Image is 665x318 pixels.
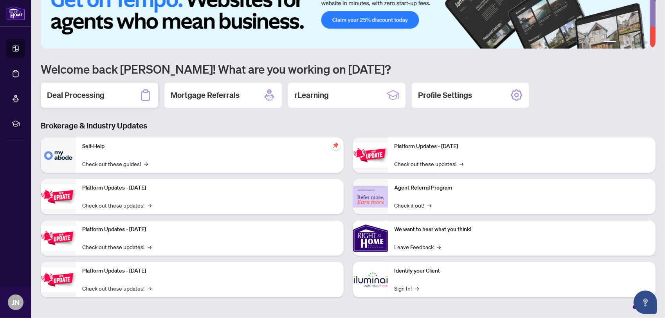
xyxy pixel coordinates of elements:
[395,225,650,234] p: We want to hear what you think!
[148,201,151,210] span: →
[632,41,635,44] button: 4
[41,137,76,173] img: Self-Help
[82,267,337,275] p: Platform Updates - [DATE]
[82,284,151,293] a: Check out these updates!→
[395,284,419,293] a: Sign In!→
[626,41,629,44] button: 3
[331,141,341,150] span: pushpin
[638,41,642,44] button: 5
[620,41,623,44] button: 2
[171,90,240,101] h2: Mortgage Referrals
[148,242,151,251] span: →
[634,291,657,314] button: Open asap
[6,6,25,20] img: logo
[82,184,337,192] p: Platform Updates - [DATE]
[148,284,151,293] span: →
[82,225,337,234] p: Platform Updates - [DATE]
[41,120,656,131] h3: Brokerage & Industry Updates
[395,159,464,168] a: Check out these updates!→
[12,297,20,308] span: JN
[437,242,441,251] span: →
[82,142,337,151] p: Self-Help
[353,262,388,297] img: Identify your Client
[418,90,472,101] h2: Profile Settings
[395,267,650,275] p: Identify your Client
[395,142,650,151] p: Platform Updates - [DATE]
[82,159,148,168] a: Check out these guides!→
[428,201,432,210] span: →
[604,41,616,44] button: 1
[395,184,650,192] p: Agent Referral Program
[353,186,388,208] img: Agent Referral Program
[82,201,151,210] a: Check out these updates!→
[645,41,648,44] button: 6
[395,242,441,251] a: Leave Feedback→
[41,226,76,251] img: Platform Updates - July 21, 2025
[47,90,105,101] h2: Deal Processing
[415,284,419,293] span: →
[144,159,148,168] span: →
[353,220,388,256] img: We want to hear what you think!
[460,159,464,168] span: →
[395,201,432,210] a: Check it out!→
[82,242,151,251] a: Check out these updates!→
[41,267,76,292] img: Platform Updates - July 8, 2025
[353,143,388,168] img: Platform Updates - June 23, 2025
[41,184,76,209] img: Platform Updates - September 16, 2025
[41,61,656,76] h1: Welcome back [PERSON_NAME]! What are you working on [DATE]?
[294,90,329,101] h2: rLearning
